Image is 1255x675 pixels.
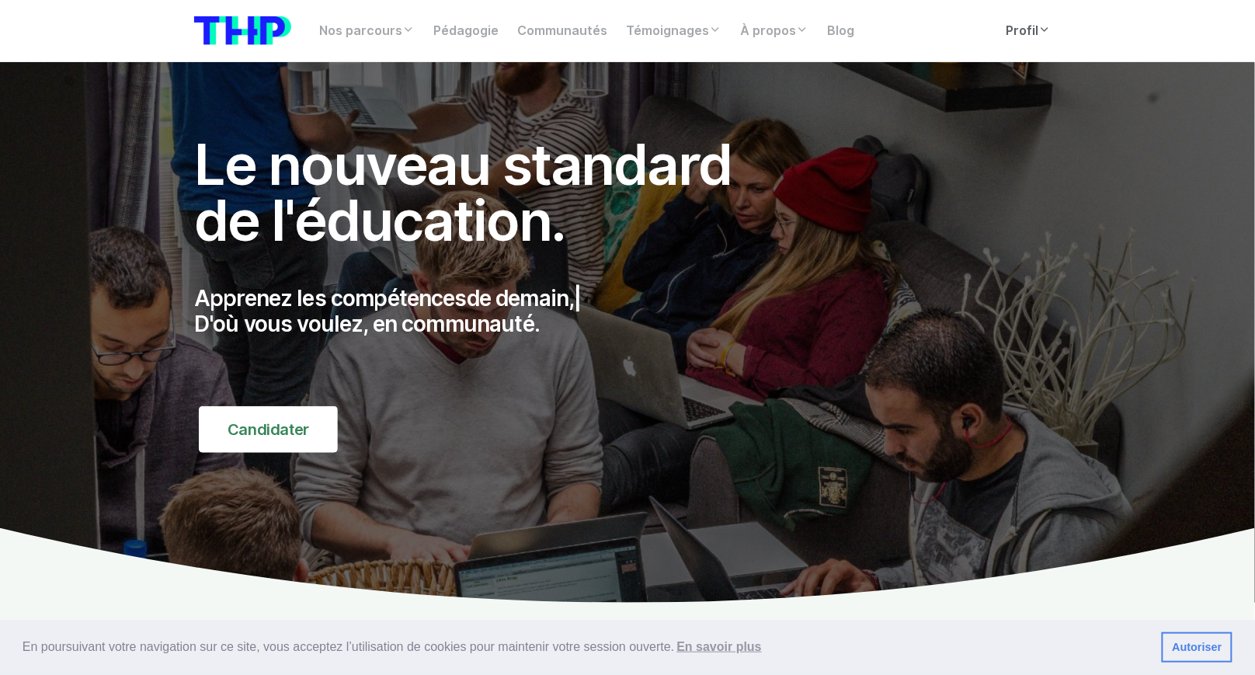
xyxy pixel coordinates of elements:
a: Témoignages [617,16,731,47]
a: learn more about cookies [674,635,764,659]
span: de demain, [467,285,575,311]
a: dismiss cookie message [1162,632,1232,663]
img: logo [194,16,291,45]
span: | [574,285,581,311]
a: Nos parcours [310,16,424,47]
p: Apprenez les compétences D'où vous voulez, en communauté. [194,286,766,338]
a: Communautés [508,16,617,47]
a: À propos [731,16,818,47]
a: Blog [818,16,864,47]
h1: Le nouveau standard de l'éducation. [194,137,766,249]
a: Profil [997,16,1061,47]
span: En poursuivant votre navigation sur ce site, vous acceptez l’utilisation de cookies pour mainteni... [23,635,1149,659]
a: Candidater [199,406,338,453]
a: Pédagogie [424,16,508,47]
